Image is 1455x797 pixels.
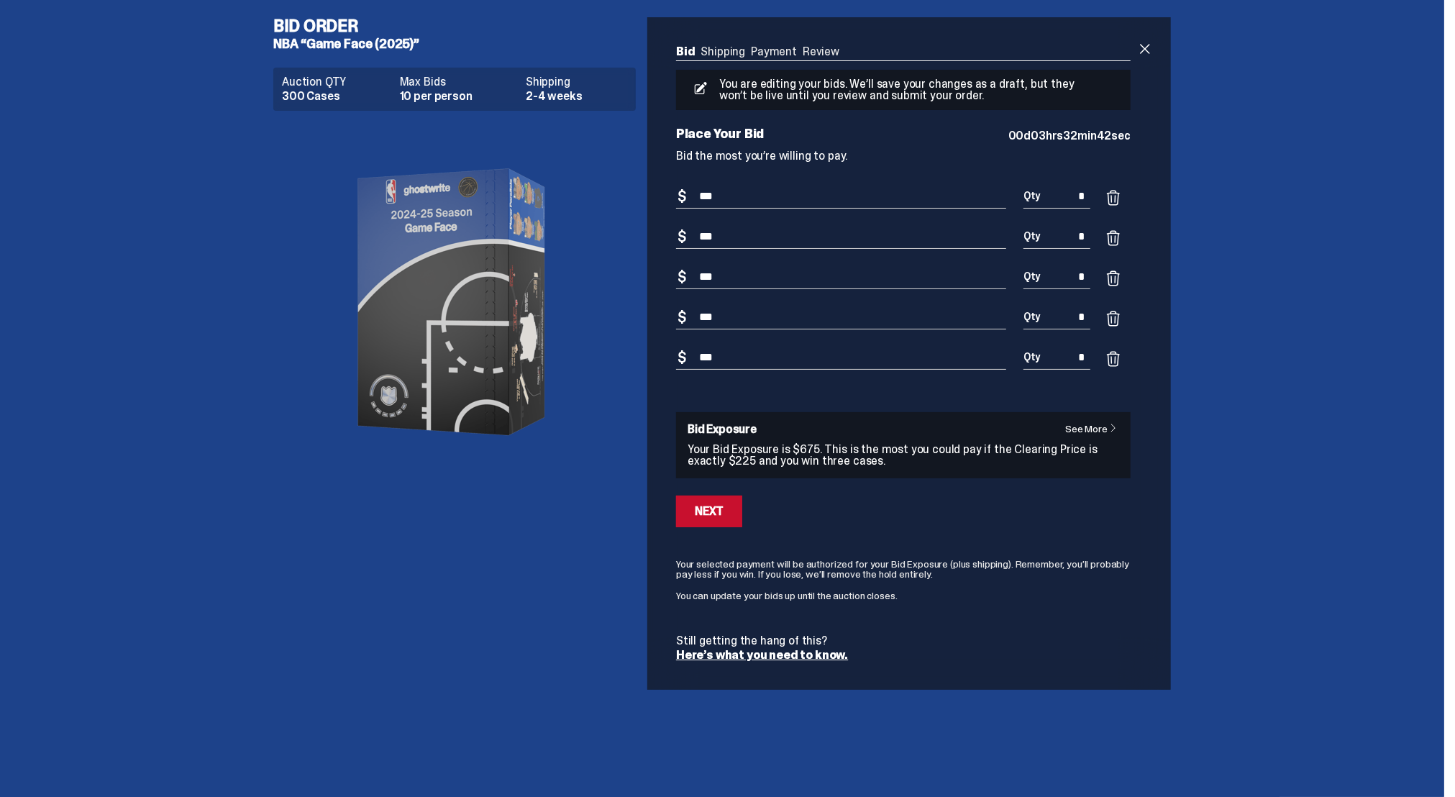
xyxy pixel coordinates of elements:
span: Qty [1023,271,1041,281]
p: You are editing your bids. We’ll save your changes as a draft, but they won’t be live until you r... [713,78,1086,101]
span: $ [678,229,686,244]
p: d hrs min sec [1008,130,1131,142]
img: product image [311,122,598,482]
span: Qty [1023,352,1041,362]
p: Your selected payment will be authorized for your Bid Exposure (plus shipping). Remember, you’ll ... [676,559,1131,579]
button: Next [676,496,742,527]
dd: 2-4 weeks [526,91,627,102]
dt: Max Bids [400,76,517,88]
dt: Auction QTY [282,76,391,88]
div: Next [695,506,724,517]
h5: NBA “Game Face (2025)” [273,37,647,50]
span: Qty [1023,311,1041,322]
a: See More [1065,424,1125,434]
a: Here’s what you need to know. [676,647,848,662]
a: Bid [676,44,695,59]
p: Still getting the hang of this? [676,635,1131,647]
span: $ [678,270,686,284]
p: Bid the most you’re willing to pay. [676,150,1131,162]
dd: 10 per person [400,91,517,102]
span: 00 [1008,128,1024,143]
p: Your Bid Exposure is $675. This is the most you could pay if the Clearing Price is exactly $225 a... [688,444,1119,467]
p: You can update your bids up until the auction closes. [676,591,1131,601]
h6: Bid Exposure [688,424,1119,435]
dt: Shipping [526,76,627,88]
span: 03 [1031,128,1046,143]
p: Place Your Bid [676,127,1008,140]
dd: 300 Cases [282,91,391,102]
span: 42 [1097,128,1112,143]
h4: Bid Order [273,17,647,35]
span: $ [678,189,686,204]
span: $ [678,350,686,365]
span: Qty [1023,191,1041,201]
span: Qty [1023,231,1041,241]
span: 32 [1064,128,1078,143]
span: $ [678,310,686,324]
